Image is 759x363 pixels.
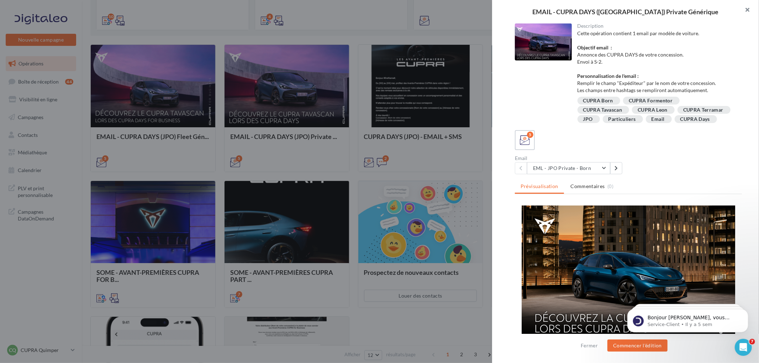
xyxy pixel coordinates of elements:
[735,339,752,356] iframe: Intercom live chat
[48,155,81,161] strong: CUPRA DAYS
[578,30,737,94] div: Cette opération contient 1 email par modèle de voiture. Annonce des CUPRA DAYS de votre concessio...
[638,107,668,113] div: CUPRA Leon
[12,189,188,201] span: Nos experts vous attendent en concession pour partager l’ADN CUPRA et vous accompagner dans votre...
[578,341,601,350] button: Fermer
[12,172,189,184] strong: sportivité et confort de conduite
[578,80,737,87] li: Remplir le champ "Expéditeur" par le nom de votre concession.
[578,87,737,94] li: Les champs entre hashtags se rempliront automatiquement.
[629,98,673,103] div: CUPRA Formentor
[683,107,723,113] div: CUPRA Terramar
[527,132,533,138] div: 5
[608,117,636,122] div: Particuliers
[583,117,593,122] div: JPO
[32,144,62,150] strong: #firstName#,
[578,73,639,79] strong: Personnalisation de l'email :
[617,294,759,344] iframe: Intercom notifications message
[504,9,748,15] div: EMAIL - CUPRA DAYS ([GEOGRAPHIC_DATA]) Private Générique
[578,44,612,50] strong: Objectif email :
[12,155,215,184] span: À l’occasion des , venez vivre l’expérience CUPRA et découvrez notre , 100 % électrique. Conçue p...
[607,340,668,352] button: Commencer l'édition
[749,339,755,345] span: 7
[571,183,605,190] span: Commentaires
[527,162,610,174] button: EML - JPO Private - Born
[652,117,665,122] div: Email
[95,172,126,178] strong: CUPRA Born
[607,183,613,189] span: (0)
[12,155,215,167] strong: CUPRA Born
[515,156,626,161] div: Email
[583,107,622,113] div: CUPRA Tavascan
[578,23,737,28] div: Description
[680,117,710,122] div: CUPRA Days
[583,98,613,103] div: CUPRA Born
[12,144,32,150] span: Bonjour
